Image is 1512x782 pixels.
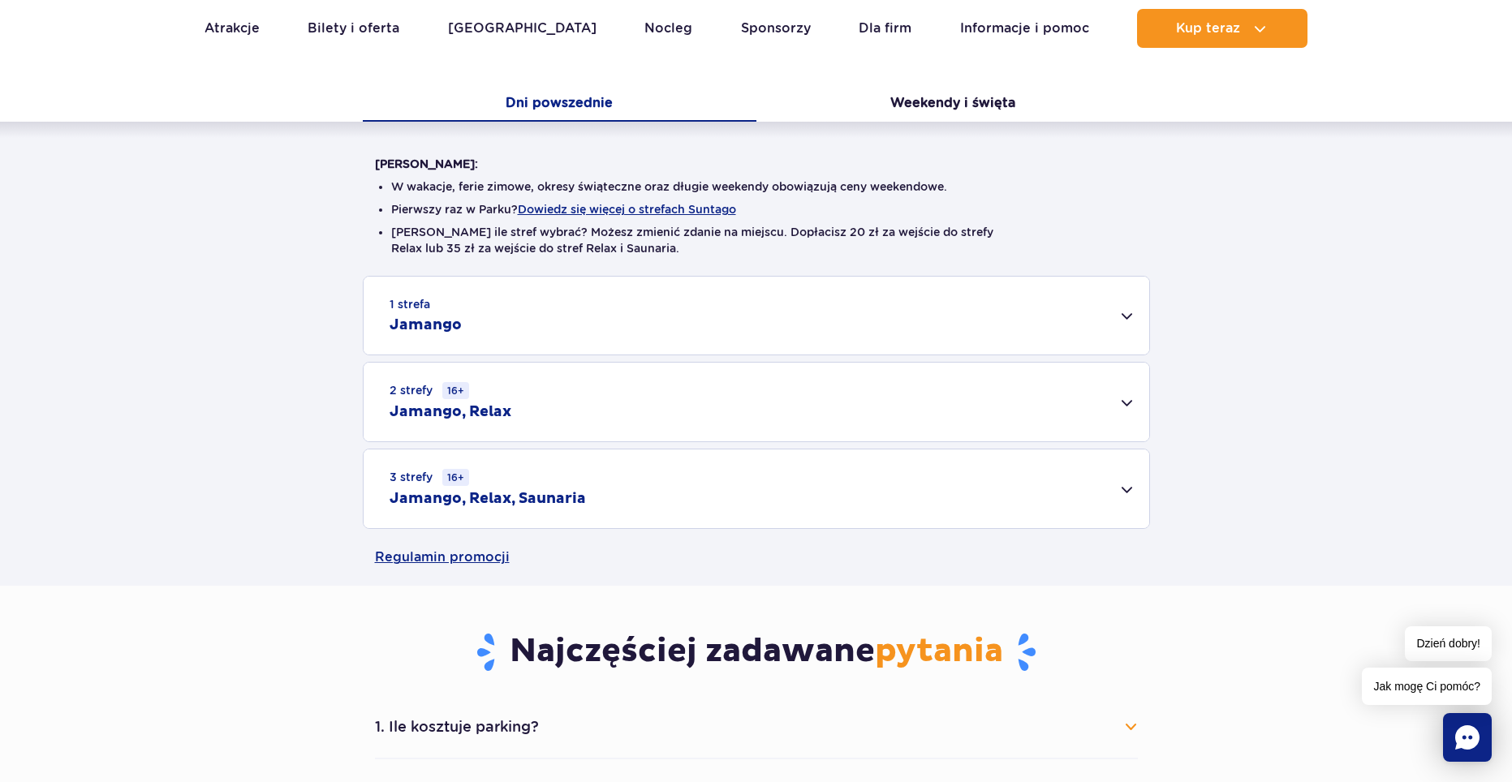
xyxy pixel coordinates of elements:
a: Regulamin promocji [375,529,1138,586]
a: Bilety i oferta [308,9,399,48]
a: Dla firm [859,9,911,48]
small: 16+ [442,382,469,399]
small: 3 strefy [390,469,469,486]
a: Informacje i pomoc [960,9,1089,48]
li: W wakacje, ferie zimowe, okresy świąteczne oraz długie weekendy obowiązują ceny weekendowe. [391,178,1122,195]
span: Jak mogę Ci pomóc? [1362,668,1492,705]
button: 1. Ile kosztuje parking? [375,709,1138,745]
button: Dowiedz się więcej o strefach Suntago [518,203,736,216]
span: Dzień dobry! [1405,626,1492,661]
span: pytania [875,631,1003,672]
h2: Jamango, Relax [390,402,511,422]
button: Kup teraz [1137,9,1307,48]
h2: Jamango, Relax, Saunaria [390,489,586,509]
a: Atrakcje [205,9,260,48]
span: Kup teraz [1176,21,1240,36]
strong: [PERSON_NAME]: [375,157,478,170]
small: 16+ [442,469,469,486]
button: Dni powszednie [363,88,756,122]
li: [PERSON_NAME] ile stref wybrać? Możesz zmienić zdanie na miejscu. Dopłacisz 20 zł za wejście do s... [391,224,1122,256]
h3: Najczęściej zadawane [375,631,1138,673]
a: Nocleg [644,9,692,48]
li: Pierwszy raz w Parku? [391,201,1122,217]
button: Weekendy i święta [756,88,1150,122]
small: 1 strefa [390,296,430,312]
div: Chat [1443,713,1492,762]
a: [GEOGRAPHIC_DATA] [448,9,597,48]
a: Sponsorzy [741,9,811,48]
small: 2 strefy [390,382,469,399]
h2: Jamango [390,316,462,335]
